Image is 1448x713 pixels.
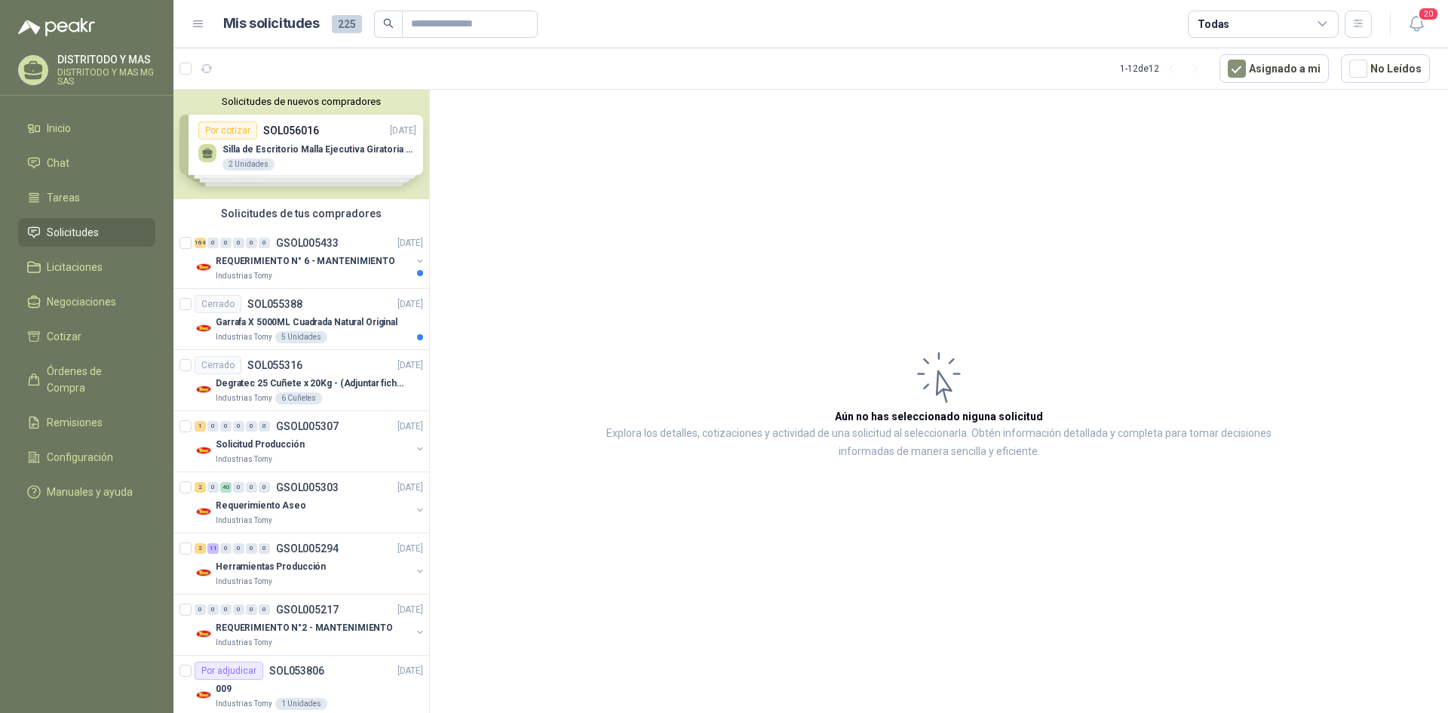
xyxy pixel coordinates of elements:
[259,482,270,493] div: 0
[195,482,206,493] div: 2
[57,54,155,65] p: DISTRITODO Y MAS
[173,199,429,228] div: Solicitudes de tus compradores
[276,238,339,248] p: GSOL005433
[47,449,113,466] span: Configuración
[195,238,206,248] div: 164
[1219,54,1329,83] button: Asignado a mi
[195,441,213,459] img: Company Logo
[216,515,272,527] p: Industrias Tomy
[195,380,213,398] img: Company Logo
[195,502,213,521] img: Company Logo
[397,603,423,617] p: [DATE]
[397,358,423,373] p: [DATE]
[223,13,320,35] h1: Mis solicitudes
[220,482,232,493] div: 40
[246,604,257,615] div: 0
[195,417,426,466] a: 1 0 0 0 0 0 GSOL005307[DATE] Company LogoSolicitud ProducciónIndustrias Tomy
[246,543,257,554] div: 0
[276,543,339,554] p: GSOL005294
[216,560,326,574] p: Herramientas Producción
[397,542,423,556] p: [DATE]
[259,421,270,432] div: 0
[18,408,155,437] a: Remisiones
[18,218,155,247] a: Solicitudes
[173,90,429,199] div: Solicitudes de nuevos compradoresPor cotizarSOL056016[DATE] Silla de Escritorio Malla Ejecutiva G...
[195,234,426,282] a: 164 0 0 0 0 0 GSOL005433[DATE] Company LogoREQUERIMIENTO N° 6 - MANTENIMIENTOIndustrias Tomy
[47,293,116,310] span: Negociaciones
[195,662,263,680] div: Por adjudicar
[216,499,306,513] p: Requerimiento Aseo
[275,698,327,710] div: 1 Unidades
[216,331,272,343] p: Industrias Tomy
[1198,16,1229,32] div: Todas
[233,543,244,554] div: 0
[216,392,272,404] p: Industrias Tomy
[233,421,244,432] div: 0
[195,319,213,337] img: Company Logo
[18,149,155,177] a: Chat
[216,682,232,696] p: 009
[1120,57,1207,81] div: 1 - 12 de 12
[18,114,155,143] a: Inicio
[1403,11,1430,38] button: 20
[233,482,244,493] div: 0
[195,686,213,704] img: Company Logo
[195,295,241,313] div: Cerrado
[216,254,395,269] p: REQUERIMIENTO N° 6 - MANTENIMIENTO
[207,604,219,615] div: 0
[47,259,103,275] span: Licitaciones
[220,604,232,615] div: 0
[195,564,213,582] img: Company Logo
[275,392,322,404] div: 6 Cuñetes
[195,601,426,649] a: 0 0 0 0 0 0 GSOL005217[DATE] Company LogoREQUERIMIENTO N°2 - MANTENIMIENTOIndustrias Tomy
[216,376,403,391] p: Degratec 25 Cuñete x 20Kg - (Adjuntar ficha técnica)
[47,120,71,137] span: Inicio
[216,438,305,452] p: Solicitud Producción
[332,15,362,33] span: 225
[276,421,339,432] p: GSOL005307
[173,350,429,411] a: CerradoSOL055316[DATE] Company LogoDegratec 25 Cuñete x 20Kg - (Adjuntar ficha técnica)Industrias...
[207,543,219,554] div: 11
[397,236,423,250] p: [DATE]
[269,665,324,676] p: SOL053806
[47,155,69,171] span: Chat
[383,18,394,29] span: search
[47,189,80,206] span: Tareas
[220,421,232,432] div: 0
[18,478,155,506] a: Manuales y ayuda
[57,68,155,86] p: DISTRITODO Y MAS MG SAS
[195,539,426,588] a: 2 11 0 0 0 0 GSOL005294[DATE] Company LogoHerramientas ProducciónIndustrias Tomy
[259,543,270,554] div: 0
[216,576,272,588] p: Industrias Tomy
[1418,7,1439,21] span: 20
[18,287,155,316] a: Negociaciones
[47,484,133,500] span: Manuales y ayuda
[195,543,206,554] div: 2
[397,664,423,678] p: [DATE]
[47,414,103,431] span: Remisiones
[216,453,272,466] p: Industrias Tomy
[233,604,244,615] div: 0
[216,637,272,649] p: Industrias Tomy
[173,289,429,350] a: CerradoSOL055388[DATE] Company LogoGarrafa X 5000ML Cuadrada Natural OriginalIndustrias Tomy5 Uni...
[18,18,95,36] img: Logo peakr
[220,543,232,554] div: 0
[195,604,206,615] div: 0
[216,698,272,710] p: Industrias Tomy
[18,322,155,351] a: Cotizar
[47,363,141,396] span: Órdenes de Compra
[195,478,426,527] a: 2 0 40 0 0 0 GSOL005303[DATE] Company LogoRequerimiento AseoIndustrias Tomy
[220,238,232,248] div: 0
[397,420,423,434] p: [DATE]
[259,238,270,248] div: 0
[216,621,393,635] p: REQUERIMIENTO N°2 - MANTENIMIENTO
[397,297,423,312] p: [DATE]
[195,625,213,643] img: Company Logo
[18,357,155,402] a: Órdenes de Compra
[276,482,339,493] p: GSOL005303
[275,331,327,343] div: 5 Unidades
[216,315,397,330] p: Garrafa X 5000ML Cuadrada Natural Original
[207,482,219,493] div: 0
[246,421,257,432] div: 0
[835,408,1043,425] h3: Aún no has seleccionado niguna solicitud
